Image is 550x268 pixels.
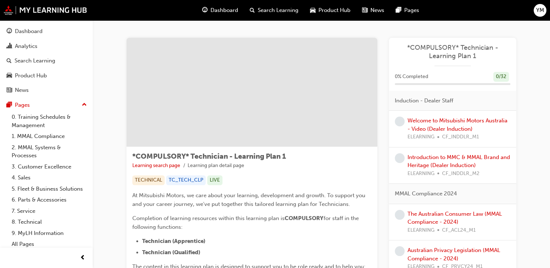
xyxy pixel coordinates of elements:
a: Welcome to Mitsubishi Motors Australia - Video (Dealer Induction) [408,117,507,132]
div: Pages [15,101,30,109]
a: The Australian Consumer Law (MMAL Compliance - 2024) [408,211,502,226]
span: COMPULSORY [285,215,324,222]
span: guage-icon [7,28,12,35]
span: Pages [404,6,419,15]
a: 9. MyLH Information [9,228,90,239]
span: CF_INDDLR_M2 [442,170,479,178]
span: car-icon [310,6,316,15]
span: car-icon [7,73,12,79]
span: Dashboard [210,6,238,15]
span: pages-icon [7,102,12,109]
a: Australian Privacy Legislation (MMAL Compliance - 2024) [408,247,500,262]
a: 6. Parts & Accessories [9,194,90,206]
div: News [15,86,29,94]
a: Product Hub [3,69,90,82]
span: CF_INDDLR_M1 [442,133,479,141]
button: Pages [3,98,90,112]
a: News [3,84,90,97]
a: car-iconProduct Hub [304,3,356,18]
div: Analytics [15,42,37,50]
div: Dashboard [15,27,43,36]
img: mmal [4,5,87,15]
span: up-icon [82,100,87,110]
a: search-iconSearch Learning [244,3,304,18]
span: search-icon [250,6,255,15]
button: YM [534,4,546,17]
a: All Pages [9,239,90,250]
span: 0 % Completed [395,73,428,81]
span: CF_ACL24_M1 [442,226,476,235]
a: pages-iconPages [390,3,425,18]
a: 4. Sales [9,172,90,183]
span: prev-icon [80,253,85,263]
span: Completion of learning resources within this learning plan is [132,215,285,222]
div: TECHNICAL [132,175,165,185]
span: for staff in the following functions: [132,215,360,230]
span: News [370,6,384,15]
a: Analytics [3,40,90,53]
a: Search Learning [3,54,90,68]
div: LIVE [207,175,222,185]
span: learningRecordVerb_NONE-icon [395,153,405,163]
span: chart-icon [7,43,12,50]
a: 7. Service [9,206,90,217]
span: pages-icon [396,6,401,15]
a: *COMPULSORY* Technician - Learning Plan 1 [395,44,510,60]
span: Search Learning [258,6,298,15]
button: DashboardAnalyticsSearch LearningProduct HubNews [3,23,90,98]
a: 1. MMAL Compliance [9,131,90,142]
div: TC_TECH_CLP [166,175,206,185]
a: Introduction to MMC & MMAL Brand and Heritage (Dealer Induction) [408,154,510,169]
span: ELEARNING [408,133,434,141]
span: YM [536,6,544,15]
a: 3. Customer Excellence [9,161,90,172]
a: 0. Training Schedules & Management [9,111,90,131]
span: search-icon [7,58,12,64]
span: Induction - Dealer Staff [395,97,453,105]
span: Product Hub [318,6,350,15]
span: learningRecordVerb_NONE-icon [395,117,405,126]
span: Technician (Qualified) [142,249,200,256]
span: Technician (Apprentice) [142,238,205,244]
a: news-iconNews [356,3,390,18]
a: 5. Fleet & Business Solutions [9,183,90,195]
div: Product Hub [15,72,47,80]
span: At Mitsubishi Motors, we care about your learning, development and growth. To support you and you... [132,192,367,207]
span: guage-icon [202,6,208,15]
span: ELEARNING [408,170,434,178]
span: news-icon [7,87,12,94]
a: guage-iconDashboard [196,3,244,18]
a: 2. MMAL Systems & Processes [9,142,90,161]
span: *COMPULSORY* Technician - Learning Plan 1 [132,152,286,161]
a: Learning search page [132,162,180,168]
span: learningRecordVerb_NONE-icon [395,246,405,256]
a: Dashboard [3,25,90,38]
div: Search Learning [15,57,55,65]
span: learningRecordVerb_NONE-icon [395,210,405,220]
div: 0 / 32 [493,72,509,82]
span: news-icon [362,6,368,15]
span: MMAL Compliance 2024 [395,190,457,198]
a: 8. Technical [9,216,90,228]
span: ELEARNING [408,226,434,235]
li: Learning plan detail page [188,162,244,170]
